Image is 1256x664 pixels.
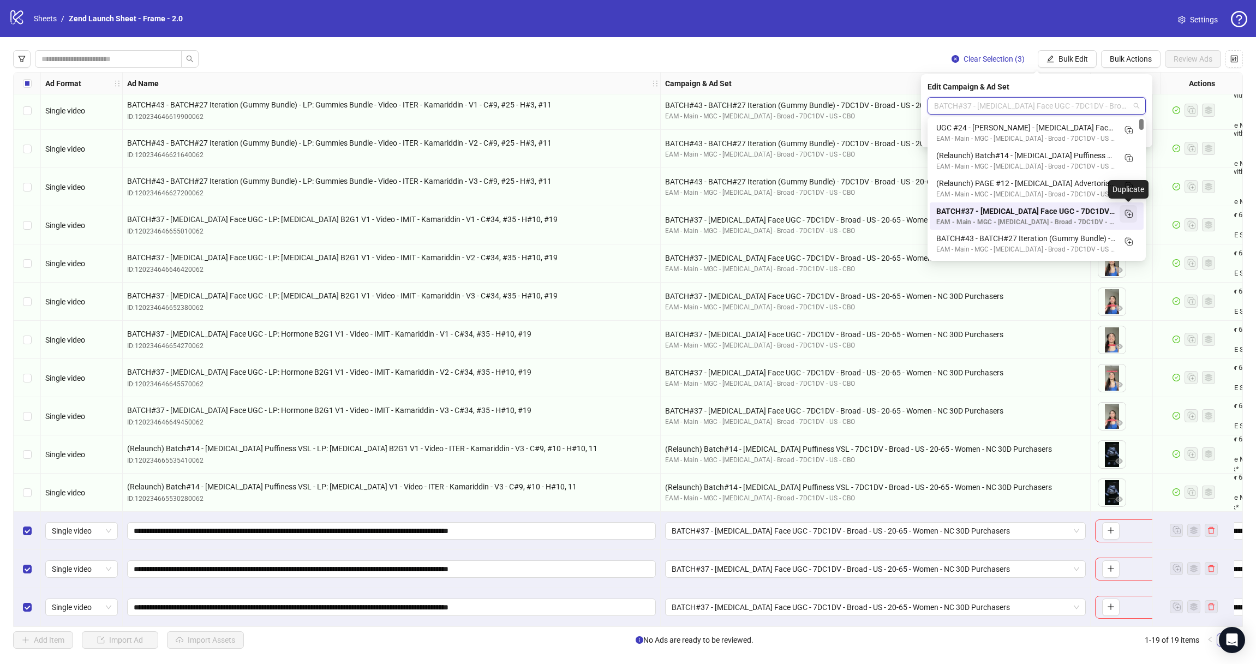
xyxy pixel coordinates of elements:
[127,417,656,428] div: ID: 120234646649450062
[127,481,656,493] span: (Relaunch) Batch#14 - [MEDICAL_DATA] Puffiness VSL - LP: [MEDICAL_DATA] V1 - Video - ITER - Kamar...
[45,106,85,115] span: Single video
[936,149,1115,161] div: (Relaunch) Batch#14 - [MEDICAL_DATA] Puffiness VSL - 7DC1DV - Broad - US - 20-65 - Women - NC 30D...
[1098,250,1126,277] img: Asset 1
[113,80,121,87] span: holder
[14,588,41,626] div: Select row 19
[1098,326,1126,354] img: Asset 1
[45,221,85,230] span: Single video
[1219,627,1245,653] div: Open Intercom Messenger
[665,99,1086,111] div: BATCH#43 - BATCH#27 Iteration (Gummy Bundle) - 7DC1DV - Broad - US - 20-65 - Women - NC 30D Purch...
[943,50,1033,68] button: Clear Selection (3)
[1110,55,1152,63] span: Bulk Actions
[930,147,1144,175] div: (Relaunch) Batch#14 - Postpartum Puffiness VSL - 7DC1DV - Broad - US - 20-65 - Women - NC 30D Pur...
[665,214,1086,226] div: BATCH#37 - [MEDICAL_DATA] Face UGC - 7DC1DV - Broad - US - 20-65 - Women - NC 30D Purchasers
[14,244,41,283] div: Select row 10
[1102,599,1120,616] button: Add
[32,13,59,25] a: Sheets
[82,631,158,649] button: Import Ad
[127,112,656,122] div: ID: 120234646619900062
[52,561,111,577] span: Single video
[665,188,1086,198] div: EAM - Main - MGC - [MEDICAL_DATA] - Broad - 7DC1DV - US - CBO
[18,55,26,63] span: filter
[1204,633,1217,647] button: left
[127,252,656,264] span: BATCH#37 - [MEDICAL_DATA] Face UGC - LP: [MEDICAL_DATA] B2G1 V1 - Video - IMIT - Kamariddin - V2 ...
[1107,527,1115,534] span: plus
[665,264,1086,274] div: EAM - Main - MGC - [MEDICAL_DATA] - Broad - 7DC1DV - US - CBO
[1123,208,1134,219] svg: Duplicate
[1173,450,1180,458] span: check-circle
[186,55,194,63] span: search
[14,206,41,244] div: Select row 9
[930,230,1144,258] div: BATCH#43 - BATCH#27 Iteration (Gummy Bundle) - 7DC1DV - Broad - US - 20-65 - Women - NC 30D Purch...
[127,366,656,378] span: BATCH#37 - [MEDICAL_DATA] Face UGC - LP: Hormone B2G1 V1 - Video - IMIT - Kamariddin - V2 - C#34,...
[14,130,41,168] div: Select row 7
[1108,180,1149,199] div: Duplicate
[14,474,41,512] div: Select row 16
[127,213,656,225] span: BATCH#37 - [MEDICAL_DATA] Face UGC - LP: [MEDICAL_DATA] B2G1 V1 - Video - IMIT - Kamariddin - V1 ...
[119,73,122,94] div: Resize Ad Format column
[1038,50,1097,68] button: Bulk Edit
[1173,336,1180,343] span: check-circle
[1113,493,1126,506] button: Preview
[52,599,111,615] span: Single video
[45,450,85,459] span: Single video
[1058,55,1088,63] span: Bulk Edit
[1204,633,1217,647] li: Previous Page
[1169,11,1227,28] a: Settings
[936,177,1115,189] div: (Relaunch) PAGE #12 - [MEDICAL_DATA] Advertorial - 7DC1DV - Broad - US - 20-65 - Women - NC 30D P...
[636,636,643,644] span: info-circle
[127,175,656,187] span: BATCH#43 - BATCH#27 Iteration (Gummy Bundle) - LP: Gummies Bundle - Video - ITER - Kamariddin - V...
[651,80,659,87] span: holder
[936,122,1115,134] div: UGC #24 - [PERSON_NAME] - [MEDICAL_DATA] Face - 7DC1DV - Broad - US - 20-65 - Women - NC 30D Purc...
[127,265,656,275] div: ID: 120234646646420062
[665,290,1086,302] div: BATCH#37 - [MEDICAL_DATA] Face UGC - 7DC1DV - Broad - US - 20-65 - Women - NC 30D Purchasers
[1178,16,1186,23] span: setting
[1173,221,1180,229] span: check-circle
[127,328,656,340] span: BATCH#37 - [MEDICAL_DATA] Face UGC - LP: Hormone B2G1 V1 - Video - IMIT - Kamariddin - V1 - C#34,...
[127,188,656,199] div: ID: 120234646627200062
[930,119,1144,147] div: UGC #24 - Anna Vognsen - Ozempic Face - 7DC1DV - Broad - US - 20-65 - Women - NC 30D Purchasers
[45,412,85,421] span: Single video
[1173,183,1180,190] span: check-circle
[665,417,1086,427] div: EAM - Main - MGC - [MEDICAL_DATA] - Broad - 7DC1DV - US - CBO
[657,73,660,94] div: Resize Ad Name column
[1115,495,1123,503] span: eye
[1102,522,1120,540] button: Add
[1087,73,1090,94] div: Resize Campaign & Ad Set column
[934,98,1139,114] span: BATCH#37 - Ozempic Face UGC - 7DC1DV - Broad - US - 20-65 - Women - NC 30D Purchasers
[665,493,1086,504] div: EAM - Main - MGC - [MEDICAL_DATA] - Broad - 7DC1DV - US - CBO
[14,168,41,206] div: Select row 8
[1098,441,1126,468] img: Asset 1
[1123,152,1134,163] svg: Duplicate
[1225,50,1243,68] button: Configure table settings
[636,634,753,646] span: No Ads are ready to be reviewed.
[665,111,1086,122] div: EAM - Main - MGC - [MEDICAL_DATA] - Broad - 7DC1DV - US - CBO
[1113,379,1126,392] button: Preview
[1101,50,1161,68] button: Bulk Actions
[45,297,85,306] span: Single video
[1190,14,1218,26] span: Settings
[930,258,1144,285] div: UGC #23 - Gretchen Courting - 7DC1DV - Broad - US - 24-65+ - Women - NC 30D Purchasers
[1173,412,1180,420] span: check-circle
[1098,403,1126,430] img: Asset 1
[665,176,1086,188] div: BATCH#43 - BATCH#27 Iteration (Gummy Bundle) - 7DC1DV - Broad - US - 20-65 - Women - NC 30D Purch...
[672,561,1079,577] span: BATCH#37 - Ozempic Face UGC - 7DC1DV - Broad - US - 20-65 - Women - NC 30D Purchasers
[167,631,244,649] button: Import Assets
[665,149,1086,160] div: EAM - Main - MGC - [MEDICAL_DATA] - Broad - 7DC1DV - US - CBO
[67,13,185,25] a: Zend Launch Sheet - Frame - 2.0
[127,456,656,466] div: ID: 120234665535410062
[1123,236,1134,247] svg: Duplicate
[665,340,1086,351] div: EAM - Main - MGC - [MEDICAL_DATA] - Broad - 7DC1DV - US - CBO
[665,328,1086,340] div: BATCH#37 - [MEDICAL_DATA] Face UGC - 7DC1DV - Broad - US - 20-65 - Women - NC 30D Purchasers
[930,202,1144,230] div: BATCH#37 - Ozempic Face UGC - 7DC1DV - Broad - US - 20-65 - Women - NC 30D Purchasers
[1123,124,1134,135] svg: Duplicate
[1098,364,1126,392] img: Asset 1
[14,512,41,550] div: Select row 17
[127,379,656,390] div: ID: 120234646645570062
[127,404,656,416] span: BATCH#37 - [MEDICAL_DATA] Face UGC - LP: Hormone B2G1 V1 - Video - IMIT - Kamariddin - V3 - C#34,...
[1230,55,1238,63] span: control
[127,137,656,149] span: BATCH#43 - BATCH#27 Iteration (Gummy Bundle) - LP: Gummies Bundle - Video - ITER - Kamariddin - V...
[672,599,1079,615] span: BATCH#37 - Ozempic Face UGC - 7DC1DV - Broad - US - 20-65 - Women - NC 30D Purchasers
[936,232,1115,244] div: BATCH#43 - BATCH#27 Iteration (Gummy Bundle) - 7DC1DV - Broad - US - 20-65 - Women - NC 30D Purch...
[1102,560,1120,578] button: Add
